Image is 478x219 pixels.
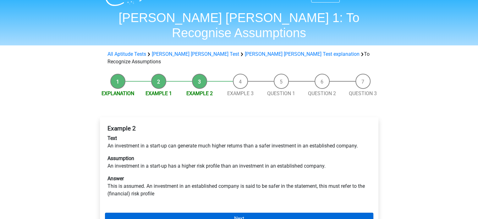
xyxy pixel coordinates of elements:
[245,51,360,57] a: [PERSON_NAME] [PERSON_NAME] Test explanation
[105,50,373,66] div: To Recognize Assumptions
[107,155,371,170] p: An investment in a start-up has a higher risk profile than an investment in an established company.
[146,90,172,96] a: Example 1
[152,51,239,57] a: [PERSON_NAME] [PERSON_NAME] Test
[107,125,136,132] b: Example 2
[107,135,371,150] p: An investment in a start-up can generate much higher returns than a safer investment in an establ...
[107,135,117,141] b: Text
[107,175,371,198] p: This is assumed. An investment in an established company is said to be safer in the statement, th...
[227,90,254,96] a: Example 3
[95,10,384,40] h1: [PERSON_NAME] [PERSON_NAME] 1: To Recognise Assumptions
[102,90,134,96] a: Explanation
[267,90,295,96] a: Question 1
[107,176,124,182] b: Answer
[107,155,134,161] b: Assumption
[107,51,146,57] a: All Aptitude Tests
[186,90,213,96] a: Example 2
[349,90,377,96] a: Question 3
[308,90,336,96] a: Question 2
